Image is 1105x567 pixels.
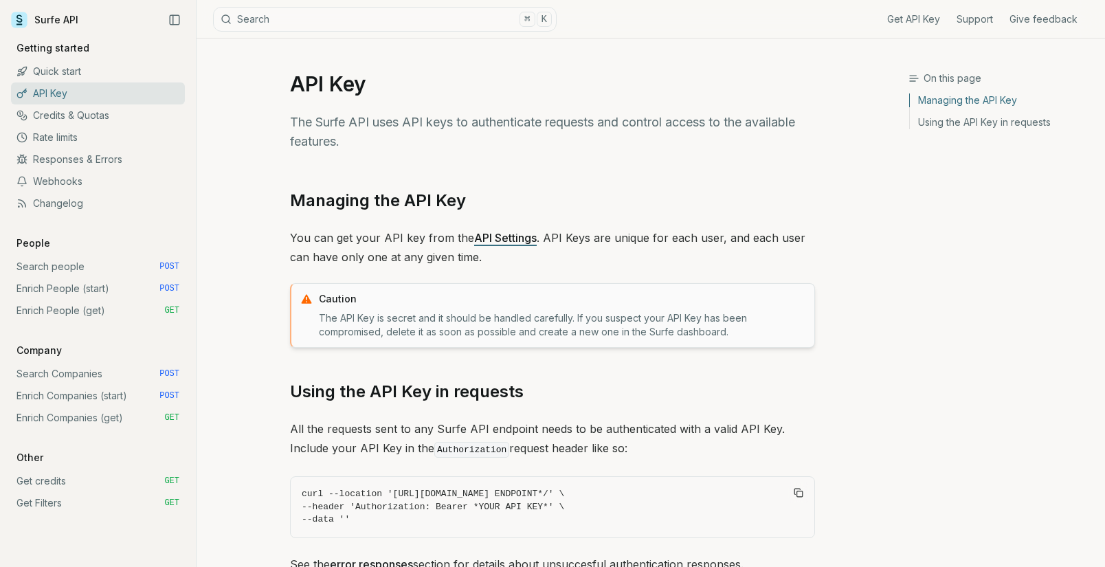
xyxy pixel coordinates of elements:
p: Getting started [11,41,95,55]
span: POST [159,283,179,294]
a: Enrich People (get) GET [11,300,185,322]
a: Changelog [11,192,185,214]
button: Collapse Sidebar [164,10,185,30]
span: POST [159,390,179,401]
p: The Surfe API uses API keys to authenticate requests and control access to the available features. [290,113,815,151]
a: Enrich Companies (start) POST [11,385,185,407]
a: Managing the API Key [910,93,1094,111]
p: People [11,236,56,250]
a: Get credits GET [11,470,185,492]
span: GET [164,412,179,423]
span: GET [164,305,179,316]
p: Caution [319,292,806,306]
a: Rate limits [11,126,185,148]
a: Support [957,12,993,26]
a: Search people POST [11,256,185,278]
a: API Key [11,82,185,104]
code: curl --location '[URL][DOMAIN_NAME] ENDPOINT*/' \ --header 'Authorization: Bearer *YOUR API KEY*'... [302,488,803,526]
a: Enrich Companies (get) GET [11,407,185,429]
a: Managing the API Key [290,190,466,212]
a: Using the API Key in requests [290,381,524,403]
a: Surfe API [11,10,78,30]
a: Give feedback [1009,12,1078,26]
a: Enrich People (start) POST [11,278,185,300]
a: Responses & Errors [11,148,185,170]
span: GET [164,498,179,509]
code: Authorization [434,442,509,458]
a: Search Companies POST [11,363,185,385]
a: API Settings [474,231,537,245]
span: POST [159,261,179,272]
button: Search⌘K [213,7,557,32]
h1: API Key [290,71,815,96]
kbd: K [537,12,552,27]
p: The API Key is secret and it should be handled carefully. If you suspect your API Key has been co... [319,311,806,339]
span: POST [159,368,179,379]
h3: On this page [908,71,1094,85]
p: Company [11,344,67,357]
p: Other [11,451,49,465]
a: Credits & Quotas [11,104,185,126]
a: Using the API Key in requests [910,111,1094,129]
button: Copy Text [788,482,809,503]
p: You can get your API key from the . API Keys are unique for each user, and each user can have onl... [290,228,815,267]
p: All the requests sent to any Surfe API endpoint needs to be authenticated with a valid API Key. I... [290,419,815,460]
a: Get Filters GET [11,492,185,514]
a: Get API Key [887,12,940,26]
a: Quick start [11,60,185,82]
span: GET [164,476,179,487]
kbd: ⌘ [520,12,535,27]
a: Webhooks [11,170,185,192]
